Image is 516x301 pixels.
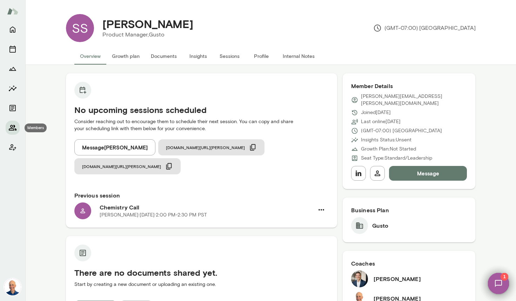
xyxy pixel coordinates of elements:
p: Consider reaching out to encourage them to schedule their next session. You can copy and share yo... [74,118,329,132]
button: Client app [6,140,20,154]
div: Members [25,123,47,132]
p: [PERSON_NAME][EMAIL_ADDRESS][PERSON_NAME][DOMAIN_NAME] [361,93,467,107]
span: [DOMAIN_NAME][URL][PERSON_NAME] [82,163,161,169]
h6: Coaches [351,259,467,268]
button: Message[PERSON_NAME] [74,139,155,155]
p: Seat Type: Standard/Leadership [361,155,432,162]
button: Growth plan [106,48,145,65]
h5: There are no documents shared yet. [74,267,329,278]
p: Insights Status: Unsent [361,136,411,143]
button: Documents [145,48,182,65]
h6: Member Details [351,82,467,90]
p: (GMT-07:00) [GEOGRAPHIC_DATA] [361,127,442,134]
p: Last online [DATE] [361,118,401,125]
span: [DOMAIN_NAME][URL][PERSON_NAME] [166,145,245,150]
h6: Gusto [372,221,389,230]
h6: Previous session [74,191,329,200]
h6: [PERSON_NAME] [374,275,421,283]
button: Overview [74,48,106,65]
p: Joined [DATE] [361,109,391,116]
img: Mento [7,5,18,18]
button: Profile [246,48,277,65]
button: Documents [6,101,20,115]
img: Mark Zschocke [351,270,368,287]
button: [DOMAIN_NAME][URL][PERSON_NAME] [158,139,264,155]
h4: [PERSON_NAME] [102,17,193,31]
button: Growth Plan [6,62,20,76]
button: Home [6,22,20,36]
button: Sessions [214,48,246,65]
h5: No upcoming sessions scheduled [74,104,329,115]
img: Mark Lazen [4,279,21,295]
button: Insights [6,81,20,95]
p: (GMT-07:00) [GEOGRAPHIC_DATA] [373,24,476,32]
p: Product Manager, Gusto [102,31,193,39]
button: Message [389,166,467,181]
div: SS [66,14,94,42]
h6: Business Plan [351,206,467,214]
button: Sessions [6,42,20,56]
button: Insights [182,48,214,65]
button: Members [6,121,20,135]
p: [PERSON_NAME] · [DATE] · 2:00 PM-2:30 PM PST [100,212,207,219]
h6: Chemistry Call [100,203,314,212]
p: Start by creating a new document or uploading an existing one. [74,281,329,288]
button: Internal Notes [277,48,320,65]
p: Growth Plan: Not Started [361,146,416,153]
button: [DOMAIN_NAME][URL][PERSON_NAME] [74,158,181,174]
